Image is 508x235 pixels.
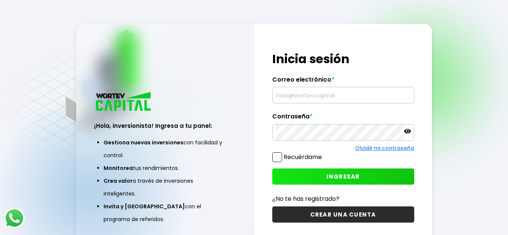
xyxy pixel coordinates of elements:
span: Invita y [GEOGRAPHIC_DATA] [104,203,185,210]
label: Contraseña [272,113,414,124]
label: Recuérdame [284,153,322,161]
li: con el programa de referidos. [104,200,227,226]
img: logos_whatsapp-icon.242b2217.svg [4,208,25,229]
span: Monitorea [104,164,133,172]
button: INGRESAR [272,168,414,185]
h3: ¡Hola, inversionista! Ingresa a tu panel: [94,121,236,130]
a: ¿No te has registrado?CREAR UNA CUENTA [272,194,414,223]
span: Gestiona nuevas inversiones [104,139,183,146]
span: Crea valor [104,177,133,185]
li: tus rendimientos. [104,162,227,174]
span: INGRESAR [326,173,360,180]
li: a través de inversiones inteligentes. [104,174,227,200]
label: Correo electrónico [272,76,414,87]
input: hola@wortev.capital [276,87,411,103]
h1: Inicia sesión [272,50,414,68]
button: CREAR UNA CUENTA [272,206,414,223]
li: con facilidad y control. [104,136,227,162]
p: ¿No te has registrado? [272,194,414,203]
a: Olvidé mi contraseña [355,144,414,152]
img: logo_wortev_capital [94,91,154,113]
